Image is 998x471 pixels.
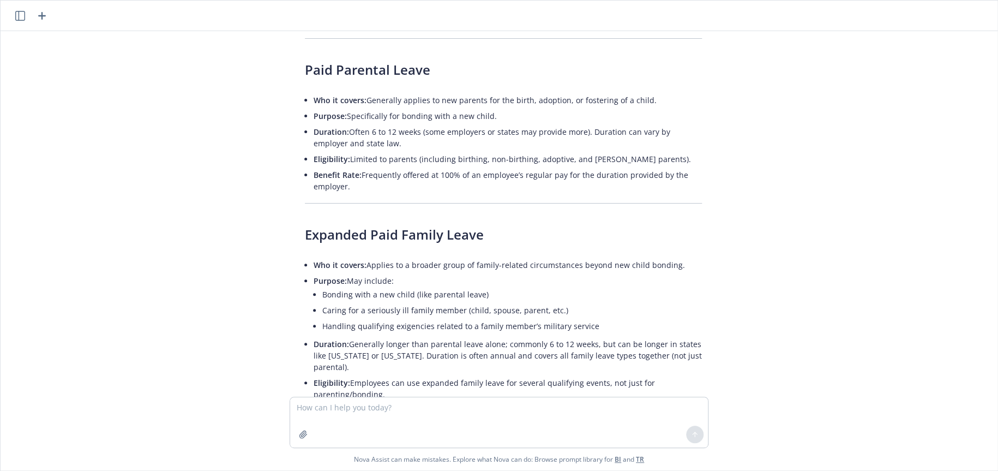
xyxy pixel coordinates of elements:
[314,336,702,375] li: Generally longer than parental leave alone; commonly 6 to 12 weeks, but can be longer in states l...
[314,170,362,180] span: Benefit Rate:
[314,276,347,286] span: Purpose:
[314,124,702,151] li: Often 6 to 12 weeks (some employers or states may provide more). Duration can vary by employer an...
[314,339,349,349] span: Duration:
[636,455,644,464] a: TR
[314,167,702,194] li: Frequently offered at 100% of an employee’s regular pay for the duration provided by the employer.
[305,61,702,79] h3: Paid Parental Leave
[314,273,702,336] li: May include:
[314,378,350,388] span: Eligibility:
[314,111,347,121] span: Purpose:
[322,302,702,318] li: Caring for a seriously ill family member (child, spouse, parent, etc.)
[314,95,366,105] span: Who it covers:
[305,225,702,244] h3: Expanded Paid Family Leave
[314,108,702,124] li: Specifically for bonding with a new child.
[322,287,702,302] li: Bonding with a new child (like parental leave)
[314,151,702,167] li: Limited to parents (including birthing, non-birthing, adoptive, and [PERSON_NAME] parents).
[314,154,350,164] span: Eligibility:
[314,257,702,273] li: Applies to a broader group of family-related circumstances beyond new child bonding.
[314,127,349,137] span: Duration:
[314,92,702,108] li: Generally applies to new parents for the birth, adoption, or fostering of a child.
[314,375,702,402] li: Employees can use expanded family leave for several qualifying events, not just for parenting/bon...
[354,448,644,470] span: Nova Assist can make mistakes. Explore what Nova can do: Browse prompt library for and
[615,455,621,464] a: BI
[322,318,702,334] li: Handling qualifying exigencies related to a family member’s military service
[314,260,366,270] span: Who it covers:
